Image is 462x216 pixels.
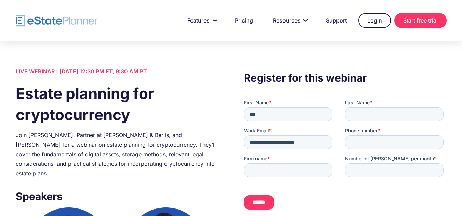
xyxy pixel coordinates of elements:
h3: Register for this webinar [244,70,446,86]
a: Start free trial [394,13,447,28]
div: LIVE WEBINAR | [DATE] 12:30 PM ET, 9:30 AM PT [16,67,218,76]
div: Join [PERSON_NAME], Partner at [PERSON_NAME] & Berlis, and [PERSON_NAME] for a webinar on estate ... [16,130,218,178]
a: Resources [265,14,314,27]
a: Login [358,13,391,28]
a: Features [179,14,223,27]
h1: Estate planning for cryptocurrency [16,83,218,125]
a: Pricing [227,14,261,27]
a: Support [318,14,355,27]
iframe: Form 0 [244,99,446,215]
h3: Speakers [16,188,218,204]
a: home [16,15,98,27]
